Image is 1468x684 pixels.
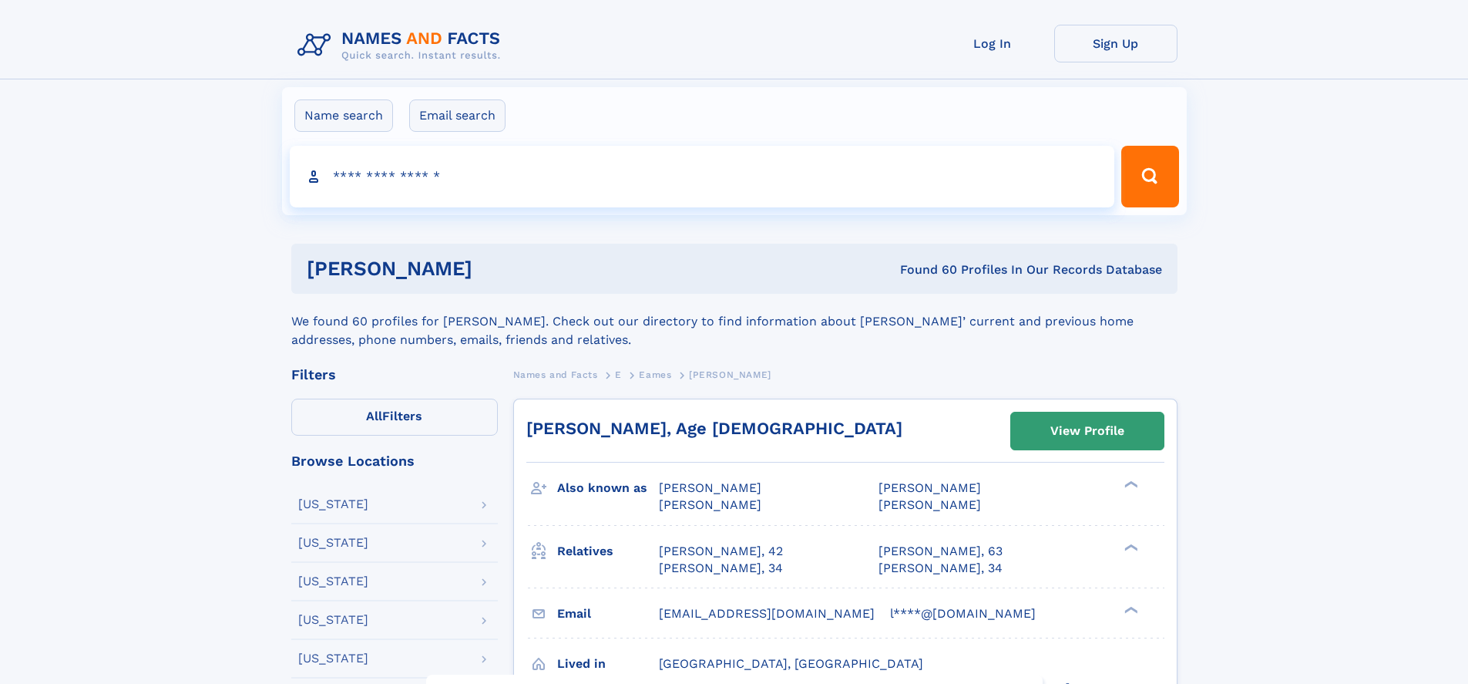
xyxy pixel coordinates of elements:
[307,259,687,278] h1: [PERSON_NAME]
[557,538,659,564] h3: Relatives
[291,454,498,468] div: Browse Locations
[1054,25,1177,62] a: Sign Up
[639,365,671,384] a: Eames
[689,369,771,380] span: [PERSON_NAME]
[878,497,981,512] span: [PERSON_NAME]
[659,656,923,671] span: [GEOGRAPHIC_DATA], [GEOGRAPHIC_DATA]
[615,365,622,384] a: E
[659,543,783,560] a: [PERSON_NAME], 42
[878,480,981,495] span: [PERSON_NAME]
[291,399,498,436] label: Filters
[366,409,382,423] span: All
[298,614,368,626] div: [US_STATE]
[298,652,368,665] div: [US_STATE]
[878,560,1003,577] a: [PERSON_NAME], 34
[686,261,1162,278] div: Found 60 Profiles In Our Records Database
[526,419,902,438] a: [PERSON_NAME], Age [DEMOGRAPHIC_DATA]
[294,99,393,132] label: Name search
[409,99,506,132] label: Email search
[557,601,659,627] h3: Email
[291,25,513,66] img: Logo Names and Facts
[291,294,1177,349] div: We found 60 profiles for [PERSON_NAME]. Check out our directory to find information about [PERSON...
[1120,542,1139,552] div: ❯
[615,369,622,380] span: E
[931,25,1054,62] a: Log In
[290,146,1115,207] input: search input
[298,575,368,588] div: [US_STATE]
[298,498,368,510] div: [US_STATE]
[1120,480,1139,490] div: ❯
[557,651,659,677] h3: Lived in
[1120,605,1139,615] div: ❯
[291,368,498,382] div: Filters
[878,543,1003,560] a: [PERSON_NAME], 63
[659,497,761,512] span: [PERSON_NAME]
[659,560,783,577] a: [PERSON_NAME], 34
[557,475,659,501] h3: Also known as
[513,365,598,384] a: Names and Facts
[1121,146,1178,207] button: Search Button
[639,369,671,380] span: Eames
[659,606,875,621] span: [EMAIL_ADDRESS][DOMAIN_NAME]
[1011,413,1164,450] a: View Profile
[659,480,761,495] span: [PERSON_NAME]
[298,537,368,549] div: [US_STATE]
[1050,413,1124,449] div: View Profile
